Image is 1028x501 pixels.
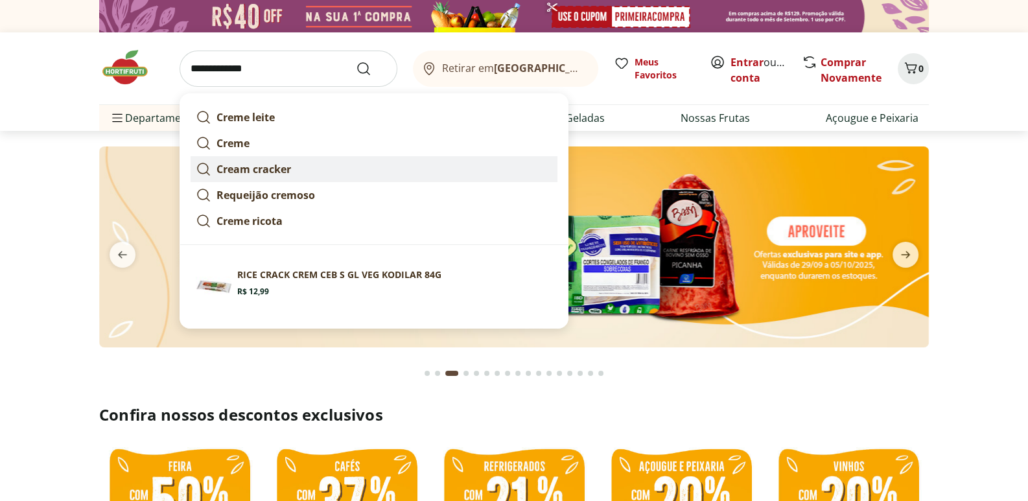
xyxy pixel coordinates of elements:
[442,62,585,74] span: Retirar em
[443,358,461,389] button: Current page from fs-carousel
[596,358,606,389] button: Go to page 17 from fs-carousel
[237,268,441,281] p: RICE CRACK CREM CEB S GL VEG KODILAR 84G
[237,286,269,297] span: R$ 12,99
[471,358,482,389] button: Go to page 5 from fs-carousel
[196,268,232,305] img: Biscoito Rice Cracker Creme de Cebola sem Glúten Vegano Kodilar 84g
[575,358,585,389] button: Go to page 15 from fs-carousel
[492,358,502,389] button: Go to page 7 from fs-carousel
[191,263,557,310] a: Biscoito Rice Cracker Creme de Cebola sem Glúten Vegano Kodilar 84gRICE CRACK CREM CEB S GL VEG K...
[821,55,882,85] a: Comprar Novamente
[432,358,443,389] button: Go to page 2 from fs-carousel
[565,358,575,389] button: Go to page 14 from fs-carousel
[99,242,146,268] button: previous
[110,102,203,134] span: Departamentos
[826,110,918,126] a: Açougue e Peixaria
[191,130,557,156] a: Creme
[635,56,694,82] span: Meus Favoritos
[216,188,315,202] strong: Requeijão cremoso
[191,156,557,182] a: Cream cracker
[191,104,557,130] a: Creme leite
[554,358,565,389] button: Go to page 13 from fs-carousel
[191,182,557,208] a: Requeijão cremoso
[99,48,164,87] img: Hortifruti
[180,51,397,87] input: search
[422,358,432,389] button: Go to page 1 from fs-carousel
[216,214,283,228] strong: Creme ricota
[544,358,554,389] button: Go to page 12 from fs-carousel
[99,404,929,425] h2: Confira nossos descontos exclusivos
[216,162,291,176] strong: Cream cracker
[494,61,712,75] b: [GEOGRAPHIC_DATA]/[GEOGRAPHIC_DATA]
[614,56,694,82] a: Meus Favoritos
[482,358,492,389] button: Go to page 6 from fs-carousel
[461,358,471,389] button: Go to page 4 from fs-carousel
[110,102,125,134] button: Menu
[918,62,924,75] span: 0
[356,61,387,76] button: Submit Search
[730,54,788,86] span: ou
[533,358,544,389] button: Go to page 11 from fs-carousel
[216,136,250,150] strong: Creme
[513,358,523,389] button: Go to page 9 from fs-carousel
[523,358,533,389] button: Go to page 10 from fs-carousel
[730,55,764,69] a: Entrar
[730,55,802,85] a: Criar conta
[502,358,513,389] button: Go to page 8 from fs-carousel
[216,110,275,124] strong: Creme leite
[585,358,596,389] button: Go to page 16 from fs-carousel
[898,53,929,84] button: Carrinho
[882,242,929,268] button: next
[191,208,557,234] a: Creme ricota
[413,51,598,87] button: Retirar em[GEOGRAPHIC_DATA]/[GEOGRAPHIC_DATA]
[681,110,750,126] a: Nossas Frutas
